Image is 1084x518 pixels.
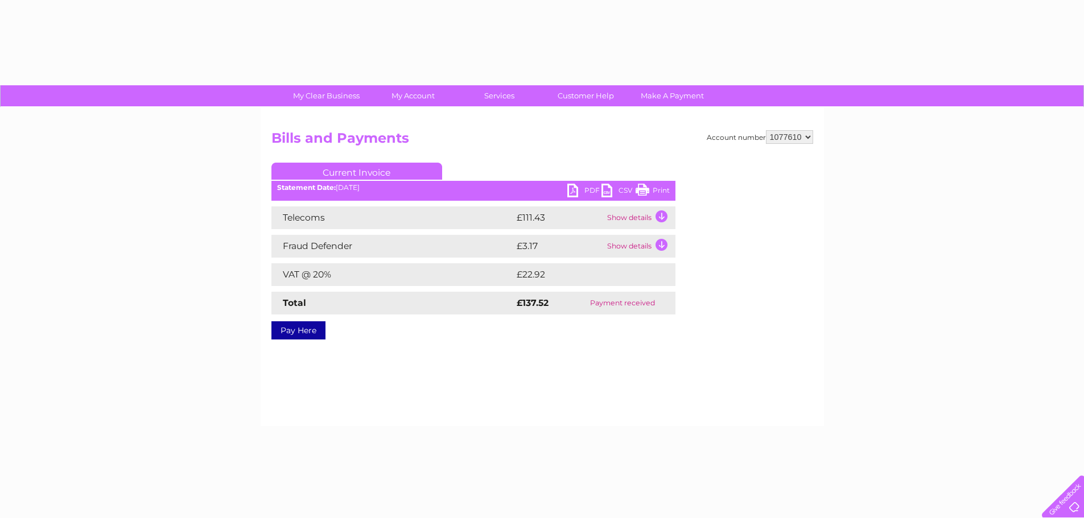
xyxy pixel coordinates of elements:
a: Make A Payment [625,85,719,106]
strong: £137.52 [517,297,549,308]
a: Pay Here [271,321,325,339]
a: PDF [567,184,601,200]
a: Print [636,184,670,200]
td: Payment received [570,292,675,314]
td: £22.92 [514,263,652,286]
a: CSV [601,184,636,200]
td: Show details [604,206,675,229]
b: Statement Date: [277,183,336,192]
td: £3.17 [514,235,604,258]
a: My Clear Business [279,85,373,106]
h2: Bills and Payments [271,130,813,152]
td: Show details [604,235,675,258]
div: [DATE] [271,184,675,192]
td: Fraud Defender [271,235,514,258]
a: My Account [366,85,460,106]
td: Telecoms [271,206,514,229]
div: Account number [707,130,813,144]
a: Services [452,85,546,106]
td: VAT @ 20% [271,263,514,286]
a: Current Invoice [271,163,442,180]
strong: Total [283,297,306,308]
a: Customer Help [539,85,633,106]
td: £111.43 [514,206,604,229]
